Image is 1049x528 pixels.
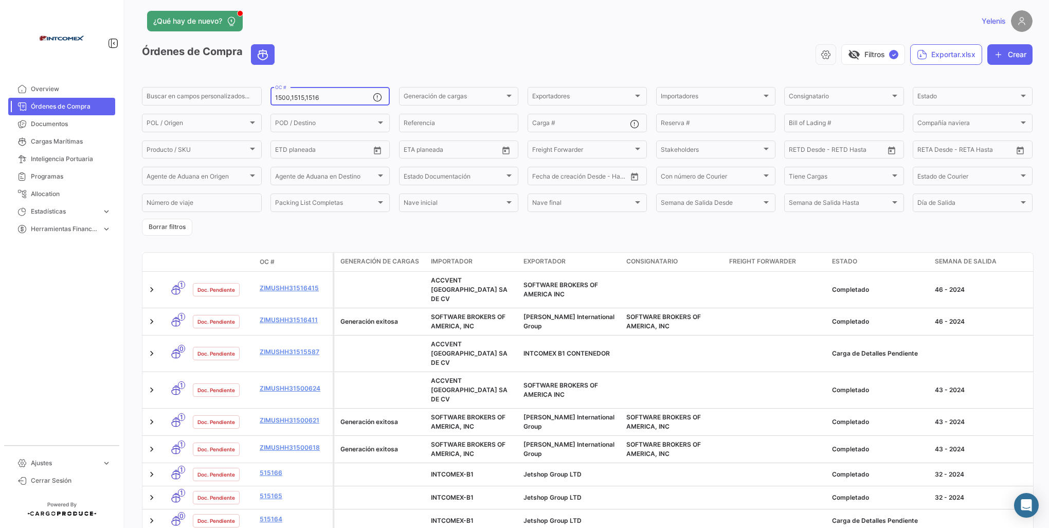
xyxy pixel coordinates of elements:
[987,44,1033,65] button: Crear
[147,385,157,395] a: Expand/Collapse Row
[404,148,422,155] input: Desde
[661,94,762,101] span: Importadores
[31,154,111,164] span: Inteligencia Portuaria
[431,517,474,524] span: INTCOMEX-B1
[429,148,475,155] input: Hasta
[523,281,598,298] span: SOFTWARE BROKERS OF AMERICA INC
[275,121,376,128] span: POD / Destino
[1012,143,1028,158] button: Open calendar
[627,169,642,184] button: Open calendar
[626,313,701,330] span: SOFTWARE BROKERS OF AMERICA, INC
[943,148,988,155] input: Hasta
[147,174,248,181] span: Agente de Aduana en Origen
[260,443,329,452] a: ZIMUSHH31500618
[260,284,329,293] a: ZIMUSHH31516415
[31,102,111,111] span: Órdenes de Compra
[935,257,997,266] span: Semana de Salida
[523,381,598,398] span: SOFTWARE BROKERS OF AMERICA INC
[197,418,235,426] span: Doc. Pendiente
[147,492,157,503] a: Expand/Collapse Row
[340,317,423,326] div: Generación exitosa
[832,385,927,395] div: Completado
[31,207,98,216] span: Estadísticas
[197,349,235,358] span: Doc. Pendiente
[1014,493,1039,518] div: Abrir Intercom Messenger
[31,224,98,234] span: Herramientas Financieras
[260,515,329,524] a: 515164
[301,148,346,155] input: Hasta
[340,445,423,454] div: Generación exitosa
[431,313,505,330] span: SOFTWARE BROKERS OF AMERICA, INC
[431,470,474,478] span: INTCOMEX-B1
[102,207,111,216] span: expand_more
[8,185,115,203] a: Allocation
[275,174,376,181] span: Agente de Aduana en Destino
[935,285,1029,294] div: 46 - 2024
[431,441,505,457] span: SOFTWARE BROKERS OF AMERICA, INC
[178,345,185,353] span: 0
[622,253,725,271] datatable-header-cell: Consignatario
[910,44,982,65] button: Exportar.xlsx
[8,98,115,115] a: Órdenes de Compra
[626,413,701,430] span: SOFTWARE BROKERS OF AMERICA, INC
[935,493,1029,502] div: 32 - 2024
[431,377,508,403] span: ACCVENT MEXICO SA DE CV
[532,174,551,181] input: Desde
[523,349,610,357] span: INTCOMEX B1 CONTENEDOR
[523,313,614,330] span: Harman International Group
[197,286,235,294] span: Doc. Pendiente
[789,94,890,101] span: Consignatario
[147,121,248,128] span: POL / Origen
[334,253,427,271] datatable-header-cell: Generación de cargas
[178,413,185,421] span: 1
[832,417,927,427] div: Completado
[789,201,890,208] span: Semana de Salida Hasta
[8,150,115,168] a: Inteligencia Portuaria
[523,257,566,266] span: Exportador
[260,491,329,501] a: 515165
[197,445,235,453] span: Doc. Pendiente
[917,121,1019,128] span: Compañía naviera
[31,459,98,468] span: Ajustes
[275,148,294,155] input: Desde
[36,12,87,64] img: intcomex.png
[729,257,796,266] span: Freight Forwarder
[523,413,614,430] span: Harman International Group
[725,253,828,271] datatable-header-cell: Freight Forwarder
[178,313,185,321] span: 1
[661,174,762,181] span: Con número de Courier
[197,470,235,479] span: Doc. Pendiente
[917,174,1019,181] span: Estado de Courier
[917,201,1019,208] span: Día de Salida
[147,285,157,295] a: Expand/Collapse Row
[828,253,931,271] datatable-header-cell: Estado
[178,489,185,497] span: 1
[661,148,762,155] span: Stakeholders
[370,143,385,158] button: Open calendar
[147,148,248,155] span: Producto / SKU
[832,516,927,525] div: Carga de Detalles Pendiente
[147,516,157,526] a: Expand/Collapse Row
[404,201,505,208] span: Nave inicial
[848,48,860,61] span: visibility_off
[935,317,1029,326] div: 46 - 2024
[102,224,111,234] span: expand_more
[260,257,275,267] span: OC #
[147,469,157,480] a: Expand/Collapse Row
[142,219,192,236] button: Borrar filtros
[178,466,185,473] span: 1
[884,143,899,158] button: Open calendar
[8,80,115,98] a: Overview
[147,11,243,31] button: ¿Qué hay de nuevo?
[935,470,1029,479] div: 32 - 2024
[142,44,278,65] h3: Órdenes de Compra
[189,258,256,266] datatable-header-cell: Estado Doc.
[982,16,1006,26] span: Yelenis
[8,168,115,185] a: Programas
[532,201,634,208] span: Nave final
[153,16,222,26] span: ¿Qué hay de nuevo?
[260,416,329,425] a: ZIMUSHH31500621
[178,281,185,289] span: 1
[31,84,111,94] span: Overview
[815,148,860,155] input: Hasta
